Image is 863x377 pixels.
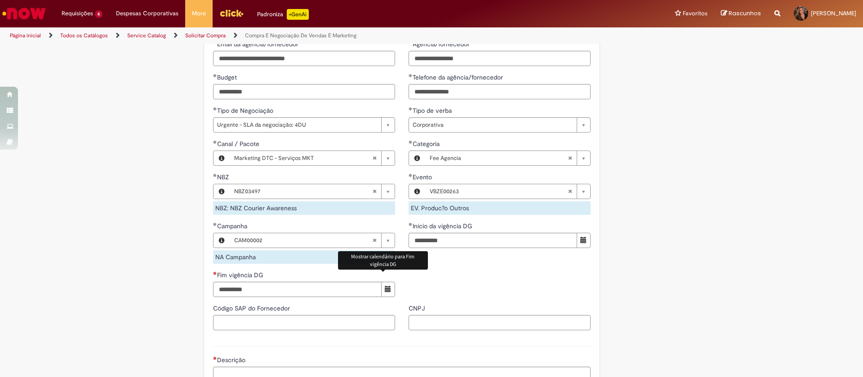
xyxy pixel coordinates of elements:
a: Fee AgenciaLimpar campo Categoria [425,151,590,165]
button: Canal / Pacote, Visualizar este registro Marketing DTC - Serviços MKT [214,151,230,165]
span: CAM00002 [234,233,372,248]
ul: Trilhas de página [7,27,569,44]
div: Padroniza [257,9,309,20]
a: CAM00002Limpar campo Campanha [230,233,395,248]
span: Urgente - SLA da negociação: 4DU [217,118,377,132]
abbr: Limpar campo Categoria [563,151,577,165]
span: More [192,9,206,18]
button: Evento, Visualizar este registro VBZE00263 [409,184,425,199]
span: Descrição [217,356,247,364]
span: Favoritos [683,9,707,18]
span: Tipo de Negociação [217,106,275,115]
span: VBZE00263 [430,184,568,199]
span: Obrigatório Preenchido [213,222,217,226]
span: Obrigatório Preenchido [213,173,217,177]
span: Necessários [213,271,217,275]
input: Email da agência/fornecedor [213,51,395,66]
input: Início da vigência DG 01 October 2025 Wednesday [409,233,577,248]
input: Telefone da agência/fornecedor [409,84,591,99]
span: Obrigatório Preenchido [409,140,413,144]
span: Requisições [62,9,93,18]
span: Tipo de verba [413,106,454,115]
span: Fim vigência DG [217,271,265,279]
a: Todos os Catálogos [60,32,108,39]
span: Fee Agencia [430,151,568,165]
span: Email da agência/fornecedor [217,40,300,48]
input: CNPJ [409,315,591,330]
span: Obrigatório Preenchido [213,140,217,144]
span: Rascunhos [729,9,761,18]
abbr: Limpar campo Campanha [368,233,381,248]
span: Obrigatório Preenchido [409,222,413,226]
img: ServiceNow [1,4,47,22]
div: NA Campanha [213,250,395,264]
abbr: Limpar campo Canal / Pacote [368,151,381,165]
p: +GenAi [287,9,309,20]
span: Budget [217,73,239,81]
span: NBZ03497 [234,184,372,199]
a: Rascunhos [721,9,761,18]
input: Fim vigência DG [213,282,382,297]
button: Mostrar calendário para Fim vigência DG [381,282,395,297]
span: [PERSON_NAME] [811,9,856,17]
div: Mostrar calendário para Fim vigência DG [338,251,428,269]
a: Solicitar Compra [185,32,226,39]
span: Agência/fornecedor [413,40,472,48]
div: NBZ: NBZ Courier Awareness [213,201,395,215]
span: Evento [413,173,434,181]
span: CNPJ [409,304,427,312]
span: Despesas Corporativas [116,9,178,18]
span: Obrigatório Preenchido [409,74,413,77]
a: NBZ03497Limpar campo NBZ [230,184,395,199]
button: NBZ, Visualizar este registro NBZ03497 [214,184,230,199]
span: Código SAP do Fornecedor [213,304,292,312]
input: Budget [213,84,395,99]
a: Página inicial [10,32,41,39]
span: Obrigatório Preenchido [409,107,413,111]
img: click_logo_yellow_360x200.png [219,6,244,20]
div: EV. Produc?o Outros [409,201,591,215]
a: Compra E Negociação De Vendas E Marketing [245,32,356,39]
span: NBZ [217,173,231,181]
span: Obrigatório Preenchido [213,74,217,77]
span: Início da vigência DG [413,222,474,230]
button: Campanha, Visualizar este registro CAM00002 [214,233,230,248]
span: Obrigatório Preenchido [409,173,413,177]
a: Marketing DTC - Serviços MKTLimpar campo Canal / Pacote [230,151,395,165]
button: Categoria, Visualizar este registro Fee Agencia [409,151,425,165]
span: Obrigatório Preenchido [213,107,217,111]
span: Corporativa [413,118,572,132]
input: Código SAP do Fornecedor [213,315,395,330]
span: Necessários [213,356,217,360]
span: Marketing DTC - Serviços MKT [234,151,372,165]
span: 6 [95,10,102,18]
a: Service Catalog [127,32,166,39]
span: Campanha [217,222,249,230]
input: Agência/fornecedor [409,51,591,66]
abbr: Limpar campo NBZ [368,184,381,199]
span: Necessários - Categoria [413,140,441,148]
abbr: Limpar campo Evento [563,184,577,199]
span: Necessários - Canal / Pacote [217,140,261,148]
span: Telefone da agência/fornecedor [413,73,505,81]
button: Mostrar calendário para Início da vigência DG [577,233,591,248]
a: VBZE00263Limpar campo Evento [425,184,590,199]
